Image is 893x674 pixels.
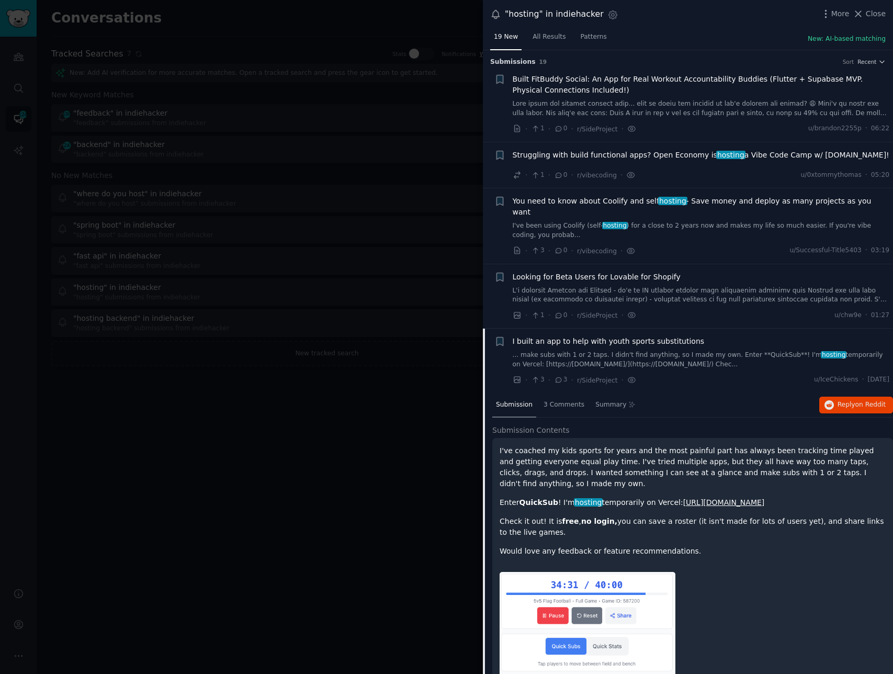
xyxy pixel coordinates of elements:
[716,151,745,159] span: hosting
[621,123,624,134] span: ·
[621,375,624,386] span: ·
[525,123,527,134] span: ·
[513,99,890,118] a: Lore ipsum dol sitamet consect adip... elit se doeiu tem incidid ut lab'e dolorem ali enimad? 😩 M...
[525,375,527,386] span: ·
[490,29,522,50] a: 19 New
[554,246,567,255] span: 0
[513,74,890,96] a: Built FitBuddy Social: An App for Real Workout Accountability Buddies (Flutter + Supabase MVP. Ph...
[577,312,618,319] span: r/SideProject
[571,375,573,386] span: ·
[539,59,547,65] span: 19
[857,58,886,65] button: Recent
[531,171,544,180] span: 1
[505,8,604,21] div: "hosting" in indiehacker
[577,29,611,50] a: Patterns
[602,222,628,229] span: hosting
[808,35,886,44] button: New: AI-based matching
[562,517,579,525] strong: free
[533,32,566,42] span: All Results
[500,546,886,557] p: Would love any feedback or feature recommendations.
[513,336,705,347] a: I built an app to help with youth sports substitutions
[789,246,861,255] span: u/Successful-Title5403
[865,124,867,133] span: ·
[819,397,893,413] button: Replyon Reddit
[525,170,527,181] span: ·
[581,517,617,525] strong: no login,
[571,310,573,321] span: ·
[513,351,890,369] a: ... make subs with 1 or 2 taps. I didn't find anything, so I made my own. Enter **QuickSub**! I'm...
[571,123,573,134] span: ·
[513,150,889,161] span: Struggling with build functional apps? Open Economy is a Vibe Code Camp w/ [DOMAIN_NAME]!
[843,58,854,65] div: Sort
[544,400,584,410] span: 3 Comments
[513,196,890,218] span: You need to know about Coolify and self - Save money and deploy as many projects as you want
[548,310,550,321] span: ·
[581,32,607,42] span: Patterns
[500,445,886,489] p: I've coached my kids sports for years and the most painful part has always been tracking time pla...
[831,8,850,19] span: More
[525,245,527,256] span: ·
[595,400,626,410] span: Summary
[865,171,867,180] span: ·
[838,400,886,410] span: Reply
[531,124,544,133] span: 1
[620,245,623,256] span: ·
[658,197,687,205] span: hosting
[494,32,518,42] span: 19 New
[554,311,567,320] span: 0
[513,196,890,218] a: You need to know about Coolify and selfhosting- Save money and deploy as many projects as you want
[855,401,886,408] span: on Reddit
[808,124,862,133] span: u/brandon2255p
[500,516,886,538] p: Check it out! It is , you can save a roster (it isn't made for lots of users yet), and share link...
[529,29,569,50] a: All Results
[519,498,558,507] strong: QuickSub
[871,171,889,180] span: 05:20
[871,124,889,133] span: 06:22
[866,8,886,19] span: Close
[853,8,886,19] button: Close
[513,272,681,283] a: Looking for Beta Users for Lovable for Shopify
[621,310,624,321] span: ·
[531,311,544,320] span: 1
[683,498,765,507] a: [URL][DOMAIN_NAME]
[865,246,867,255] span: ·
[865,311,867,320] span: ·
[513,150,889,161] a: Struggling with build functional apps? Open Economy ishostinga Vibe Code Camp w/ [DOMAIN_NAME]!
[554,375,567,385] span: 3
[821,351,846,358] span: hosting
[834,311,862,320] span: u/chw9e
[492,425,570,436] span: Submission Contents
[814,375,858,385] span: u/IceChickens
[862,375,864,385] span: ·
[801,171,862,180] span: u/0xtommythomas
[548,375,550,386] span: ·
[548,123,550,134] span: ·
[525,310,527,321] span: ·
[577,377,618,384] span: r/SideProject
[871,311,889,320] span: 01:27
[496,400,533,410] span: Submission
[531,375,544,385] span: 3
[571,245,573,256] span: ·
[554,171,567,180] span: 0
[577,126,618,133] span: r/SideProject
[548,245,550,256] span: ·
[857,58,876,65] span: Recent
[868,375,889,385] span: [DATE]
[548,170,550,181] span: ·
[571,170,573,181] span: ·
[871,246,889,255] span: 03:19
[620,170,623,181] span: ·
[554,124,567,133] span: 0
[577,248,617,255] span: r/vibecoding
[820,8,850,19] button: More
[574,498,603,507] span: hosting
[513,221,890,240] a: I've been using Coolify (self-hosting) for a close to 2 years now and makes my life so much easie...
[577,172,617,179] span: r/vibecoding
[531,246,544,255] span: 3
[513,286,890,305] a: L'i dolorsit Ametcon adi Elitsed - do'e te IN utlabor etdolor magn aliquaenim adminimv quis Nostr...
